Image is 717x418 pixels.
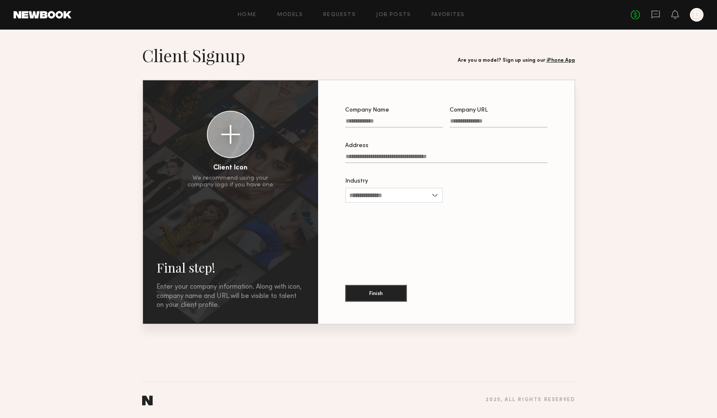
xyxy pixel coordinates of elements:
div: Company URL [450,107,547,113]
a: Models [277,12,303,18]
a: D [690,8,703,22]
a: Requests [323,12,356,18]
a: Home [238,12,257,18]
div: Enter your company information. Along with icon, company name and URL will be visible to talent o... [157,283,305,310]
div: 2025 , all rights reserved [486,397,575,403]
button: Finish [345,285,407,302]
input: Company Name [345,118,443,128]
input: Company URL [450,118,547,128]
div: Address [345,143,547,149]
div: Client Icon [213,165,247,172]
input: Address [345,153,547,163]
h2: Final step! [157,259,305,276]
div: Are you a model? Sign up using our [458,58,575,63]
div: Company Name [345,107,443,113]
h1: Client Signup [142,45,245,66]
a: Favorites [431,12,465,18]
div: We recommend using your company logo if you have one [187,175,273,189]
a: iPhone App [547,58,575,63]
a: Job Posts [376,12,411,18]
div: Industry [345,178,443,184]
